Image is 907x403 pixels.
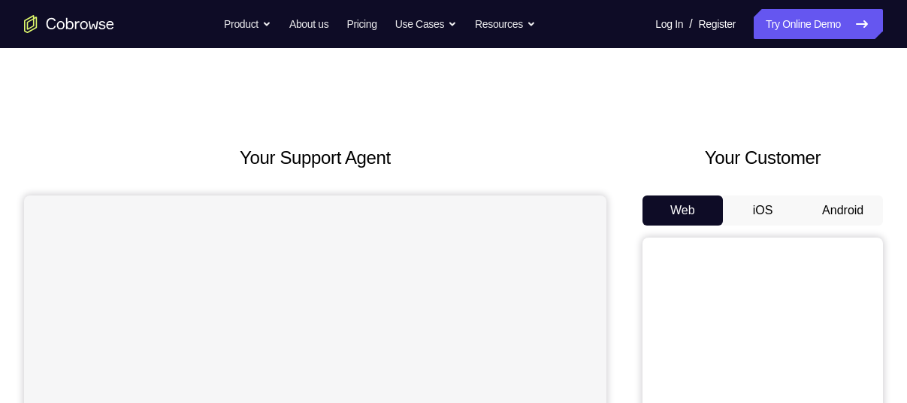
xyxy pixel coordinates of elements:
[754,9,883,39] a: Try Online Demo
[699,9,736,39] a: Register
[642,195,723,226] button: Web
[723,195,803,226] button: iOS
[642,144,883,171] h2: Your Customer
[346,9,376,39] a: Pricing
[655,9,683,39] a: Log In
[224,9,271,39] button: Product
[395,9,457,39] button: Use Cases
[475,9,536,39] button: Resources
[24,144,606,171] h2: Your Support Agent
[289,9,328,39] a: About us
[803,195,883,226] button: Android
[689,15,692,33] span: /
[24,15,114,33] a: Go to the home page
